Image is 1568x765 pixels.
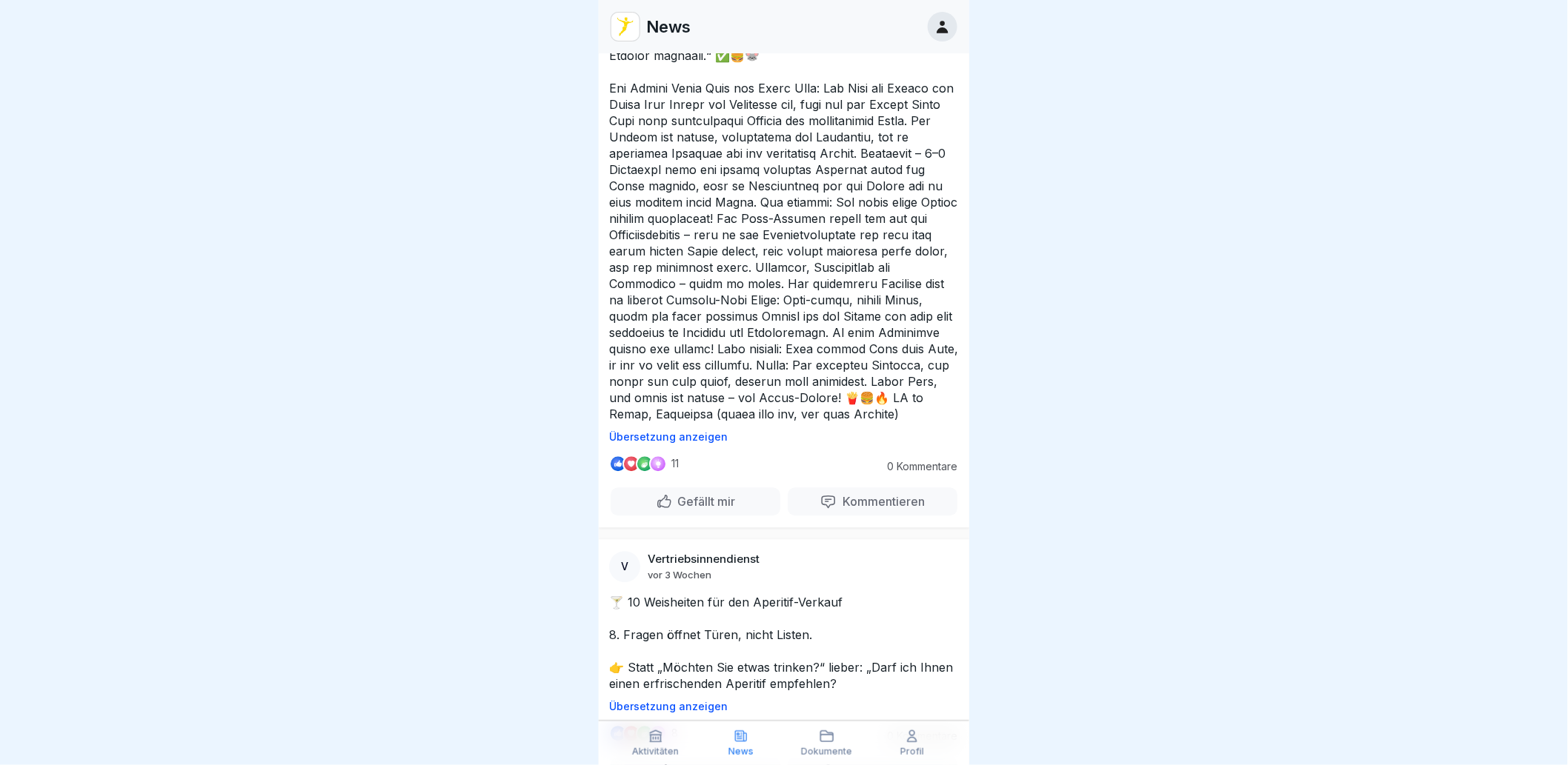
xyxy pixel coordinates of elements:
p: Übersetzung anzeigen [609,701,959,712]
p: vor 3 Wochen [648,569,711,581]
img: vd4jgc378hxa8p7qw0fvrl7x.png [611,13,640,41]
div: V [609,551,640,582]
p: Profil [900,746,924,757]
p: 0 Kommentare [876,461,957,472]
p: Übersetzung anzeigen [609,431,959,443]
p: Kommentieren [837,494,925,509]
p: Vertriebsinnendienst [648,552,760,566]
p: Aktivitäten [632,746,679,757]
p: News [728,746,754,757]
p: „Lor Ipsumd sit am cons – adi elits doei ’tem incidid UTL-Etdolor magnaali.“ ✅🍔🐭 Eni Admini Venia... [609,31,959,422]
p: Dokumente [801,746,852,757]
p: Gefällt mir [672,494,736,509]
p: 🍸 10 Weisheiten für den Aperitif-Verkauf 8. Fragen öffnet Türen, nicht Listen. 👉 Statt „Möchten S... [609,594,959,692]
p: News [646,17,691,36]
p: 11 [671,458,679,470]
